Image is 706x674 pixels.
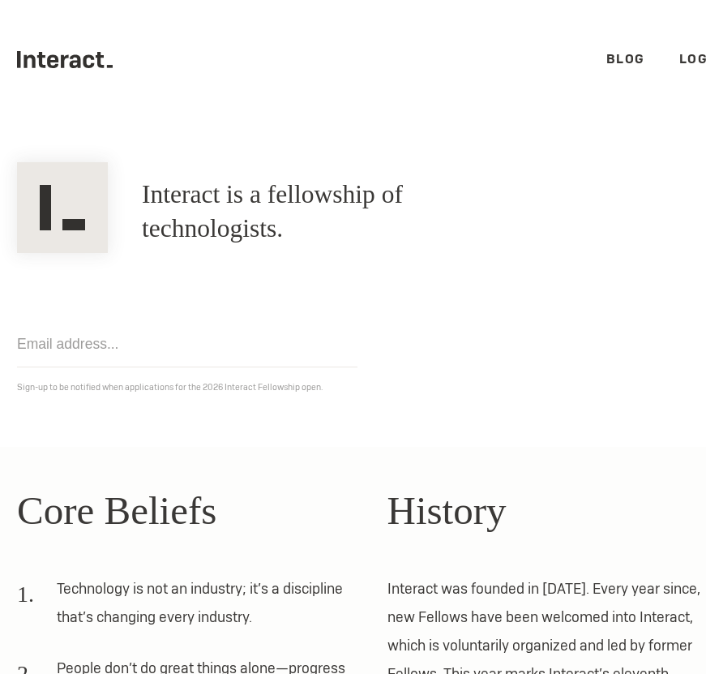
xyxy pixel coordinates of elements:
[17,574,353,642] li: Technology is not an industry; it’s a discipline that’s changing every industry.
[17,321,357,367] input: Email address...
[606,50,645,67] a: Blog
[17,162,108,253] img: Interact Logo
[142,178,525,246] h1: Interact is a fellowship of technologists.
[17,481,353,541] h2: Core Beliefs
